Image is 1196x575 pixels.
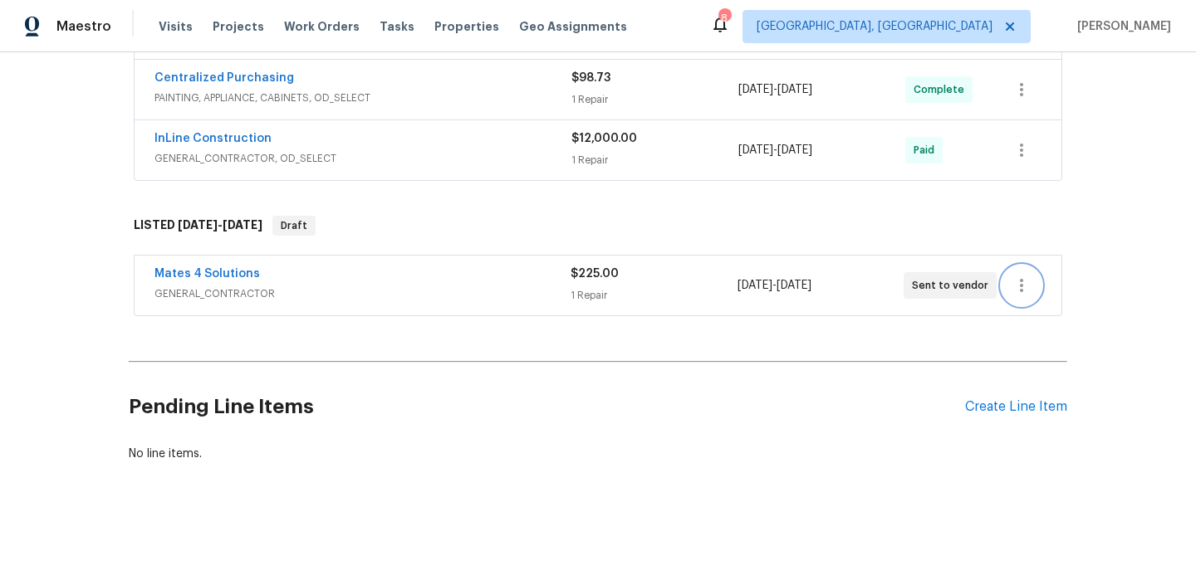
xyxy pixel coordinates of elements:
span: $12,000.00 [571,133,637,144]
span: [DATE] [738,84,773,95]
span: Paid [914,142,941,158]
h2: Pending Line Items [129,368,965,446]
span: [GEOGRAPHIC_DATA], [GEOGRAPHIC_DATA] [757,18,993,35]
span: [DATE] [738,280,772,291]
span: [DATE] [777,144,812,156]
div: 1 Repair [571,91,738,108]
div: No line items. [129,446,1067,462]
span: Complete [914,81,971,98]
div: 1 Repair [571,287,737,304]
span: - [178,219,262,231]
span: - [738,277,811,294]
div: 1 Repair [571,152,738,168]
div: LISTED [DATE]-[DATE]Draft [129,199,1067,252]
span: - [738,81,812,98]
a: InLine Construction [154,133,272,144]
div: Create Line Item [965,399,1067,415]
span: Draft [274,217,314,234]
span: [DATE] [777,280,811,291]
span: $225.00 [571,268,619,280]
span: GENERAL_CONTRACTOR, OD_SELECT [154,150,571,167]
span: PAINTING, APPLIANCE, CABINETS, OD_SELECT [154,90,571,106]
span: Visits [159,18,193,35]
a: Mates 4 Solutions [154,268,260,280]
span: Maestro [56,18,111,35]
span: Projects [213,18,264,35]
span: [DATE] [223,219,262,231]
a: Centralized Purchasing [154,72,294,84]
span: [DATE] [738,144,773,156]
span: $98.73 [571,72,610,84]
span: Sent to vendor [912,277,995,294]
span: Work Orders [284,18,360,35]
span: Geo Assignments [519,18,627,35]
span: Properties [434,18,499,35]
h6: LISTED [134,216,262,236]
span: GENERAL_CONTRACTOR [154,285,571,302]
span: Tasks [380,21,414,32]
span: [PERSON_NAME] [1071,18,1171,35]
span: [DATE] [777,84,812,95]
span: - [738,142,812,158]
span: [DATE] [178,219,218,231]
div: 8 [718,10,730,27]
